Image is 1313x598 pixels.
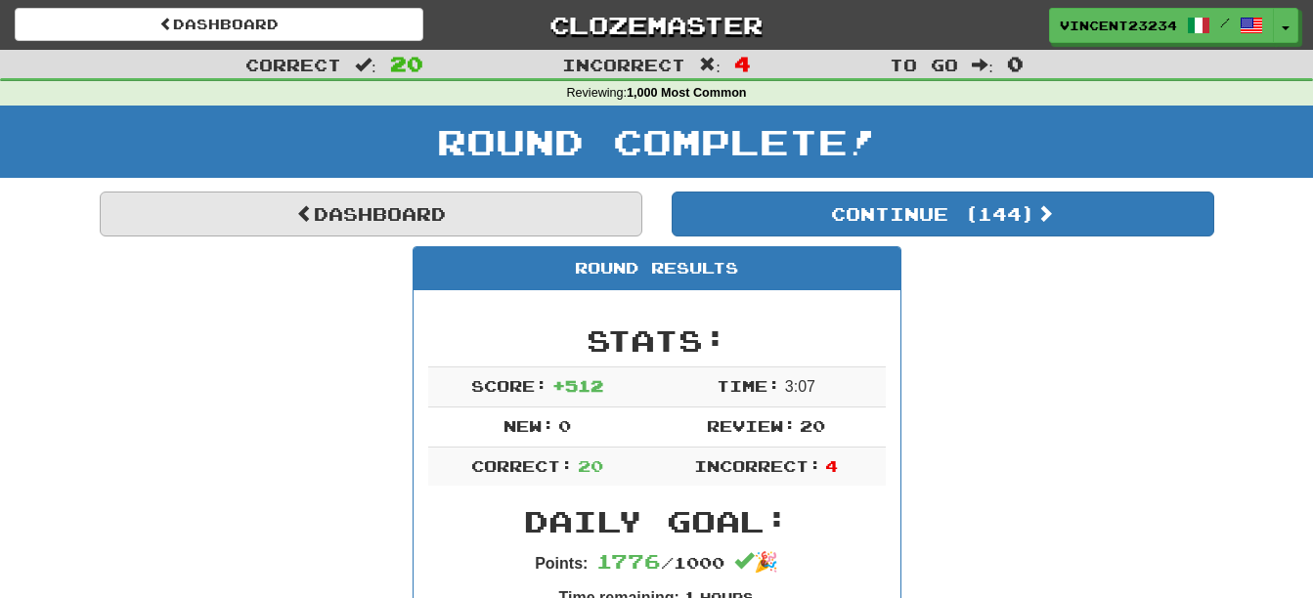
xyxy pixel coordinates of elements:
a: Dashboard [15,8,423,41]
span: : [699,57,721,73]
span: 4 [825,456,838,475]
span: 20 [390,52,423,75]
span: 0 [1007,52,1024,75]
h1: Round Complete! [7,122,1306,161]
span: New: [503,416,554,435]
strong: 1,000 Most Common [627,86,746,100]
div: Round Results [414,247,900,290]
span: 1776 [596,549,661,573]
span: : [355,57,376,73]
button: Continue (144) [672,192,1214,236]
h2: Stats: [428,324,886,357]
span: Correct [245,55,341,74]
h2: Daily Goal: [428,505,886,537]
span: Time: [717,376,780,395]
span: : [972,57,993,73]
a: Vincent23234 / [1049,8,1274,43]
span: 4 [734,52,751,75]
span: Correct: [471,456,573,475]
span: 20 [578,456,603,475]
span: Score: [471,376,547,395]
span: 🎉 [734,551,778,573]
span: / [1220,16,1230,29]
span: Review: [707,416,796,435]
span: Incorrect: [694,456,821,475]
span: 0 [558,416,571,435]
a: Dashboard [100,192,642,236]
span: 3 : 0 7 [785,378,815,395]
span: 20 [800,416,825,435]
span: + 512 [552,376,603,395]
a: Clozemaster [453,8,861,42]
strong: Points: [535,555,588,572]
span: / 1000 [596,553,724,572]
span: Vincent23234 [1060,17,1177,34]
span: To go [890,55,958,74]
span: Incorrect [562,55,685,74]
